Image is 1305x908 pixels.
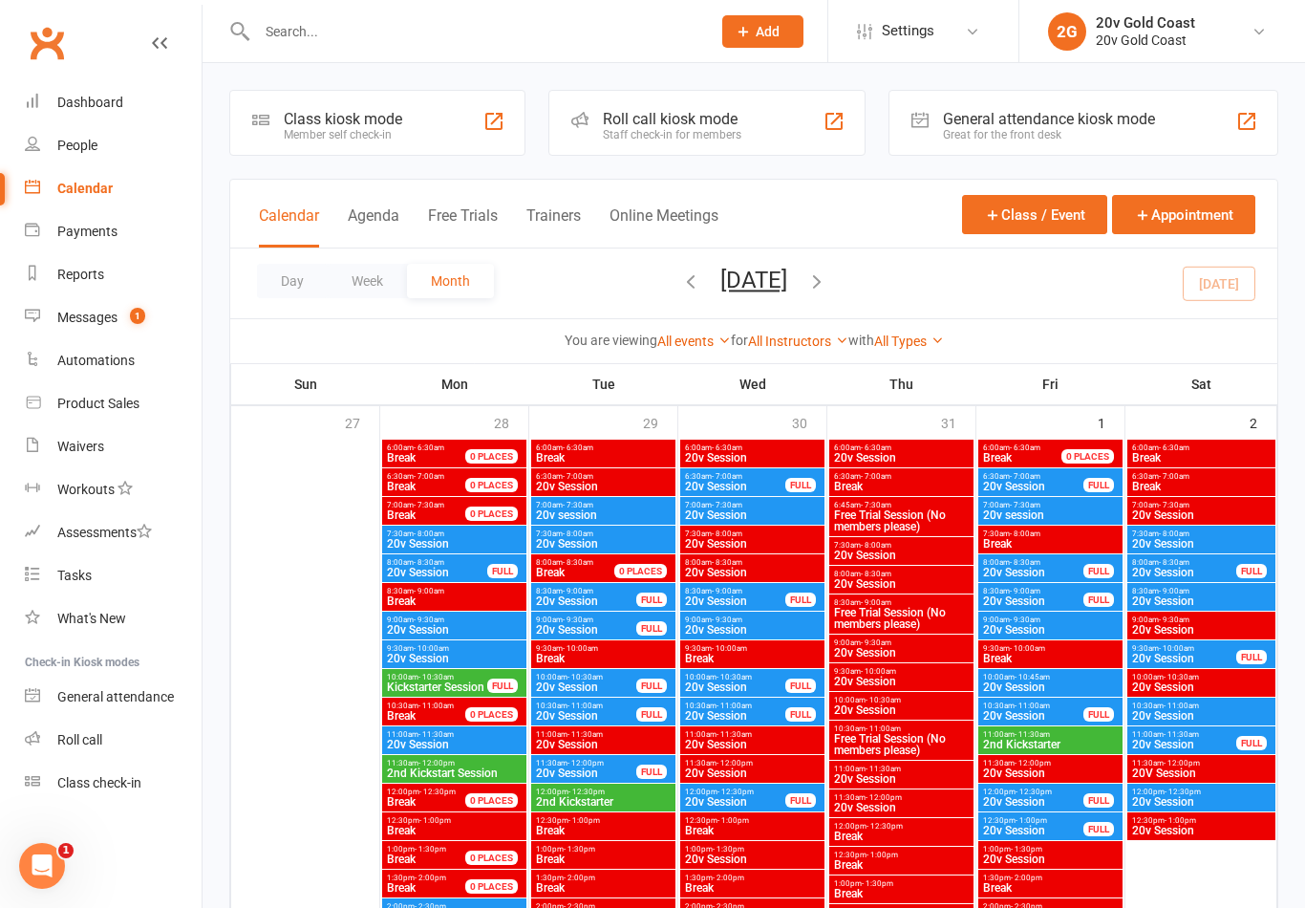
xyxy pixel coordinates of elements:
span: 20v Session [386,538,523,550]
button: Trainers [526,206,581,248]
span: - 11:00am [567,702,603,710]
span: - 9:00am [414,587,444,595]
span: 20v Session [833,647,970,659]
span: 6:00am [1131,443,1272,452]
span: 20v Session [535,739,672,750]
span: 20v Session [1131,739,1237,750]
span: Kickstarter Session [386,681,488,693]
span: 20v session [982,509,1119,521]
span: - 6:30am [1159,443,1189,452]
span: Break [684,653,821,664]
span: 20v Session [386,739,523,750]
span: 20v Session [982,481,1084,492]
span: 10:30am [833,724,970,733]
th: Wed [678,364,827,404]
span: - 6:30am [861,443,891,452]
span: - 8:00am [563,530,593,538]
span: 10:00am [1131,673,1272,681]
a: Product Sales [25,382,202,425]
a: Roll call [25,719,202,762]
a: General attendance kiosk mode [25,676,202,719]
span: 11:30am [386,759,523,767]
div: 31 [941,406,975,438]
span: 8:30am [684,587,786,595]
div: Assessments [57,525,152,540]
span: 9:30am [833,667,970,676]
th: Sun [231,364,380,404]
span: 20v Session [684,681,786,693]
div: FULL [636,621,667,636]
a: All Instructors [748,334,848,349]
span: - 7:00am [1010,472,1040,481]
span: Break [982,538,1119,550]
div: Workouts [57,482,115,497]
span: Settings [882,10,934,53]
div: FULL [785,478,816,492]
div: FULL [1236,736,1267,750]
button: Month [407,264,494,298]
span: 6:30am [833,472,970,481]
span: - 8:30am [861,570,891,578]
span: Break [387,709,416,723]
div: FULL [1083,564,1114,578]
div: Payments [57,224,118,239]
span: 20v Session [1131,681,1272,693]
span: - 10:30am [567,673,603,681]
div: Roll call kiosk mode [603,110,741,128]
span: 8:00am [982,558,1084,567]
strong: for [731,333,748,348]
div: Class check-in [57,775,141,790]
span: 20v Session [1131,567,1237,578]
a: Reports [25,253,202,296]
div: 0 PLACES [465,478,518,492]
span: 20v Session [1131,509,1272,521]
span: - 10:30am [866,696,901,704]
button: Day [257,264,328,298]
span: 20v Session [684,710,786,722]
span: - 7:00am [414,472,444,481]
a: Assessments [25,511,202,554]
span: Add [756,24,780,39]
span: - 8:30am [1159,558,1189,567]
span: 6:00am [833,443,970,452]
span: - 11:30am [717,730,752,739]
div: Class kiosk mode [284,110,402,128]
span: 7:00am [982,501,1119,509]
span: - 11:00am [1015,702,1050,710]
span: 9:30am [535,644,672,653]
span: Break [833,481,970,492]
button: Calendar [259,206,319,248]
span: - 6:30am [712,443,742,452]
a: Waivers [25,425,202,468]
div: Great for the front desk [943,128,1155,141]
span: 10:30am [684,702,786,710]
span: - 10:00am [1159,644,1194,653]
span: 11:00am [1131,730,1237,739]
a: All Types [874,334,944,349]
a: Automations [25,339,202,382]
span: 20v Session [684,624,821,636]
strong: with [848,333,874,348]
th: Mon [380,364,529,404]
span: 20v Session [982,681,1119,693]
div: FULL [1083,593,1114,607]
span: - 9:30am [861,638,891,647]
span: Break [983,451,1012,465]
iframe: Intercom live chat [19,843,65,889]
span: 9:00am [982,616,1119,624]
span: 20v Session [982,567,1084,578]
strong: You are viewing [565,333,657,348]
div: 2 [1250,406,1276,438]
span: 20v Session [684,538,821,550]
span: 1 [130,308,145,324]
span: 6:30am [1131,472,1272,481]
span: 8:00am [535,558,637,567]
span: 7:00am [1131,501,1272,509]
th: Fri [976,364,1125,404]
span: 10:30am [982,702,1084,710]
span: - 11:30am [567,730,603,739]
span: - 6:30am [1010,443,1040,452]
span: 6:00am [386,443,488,452]
span: Free Trial Session (No members please) [833,607,970,630]
a: Payments [25,210,202,253]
